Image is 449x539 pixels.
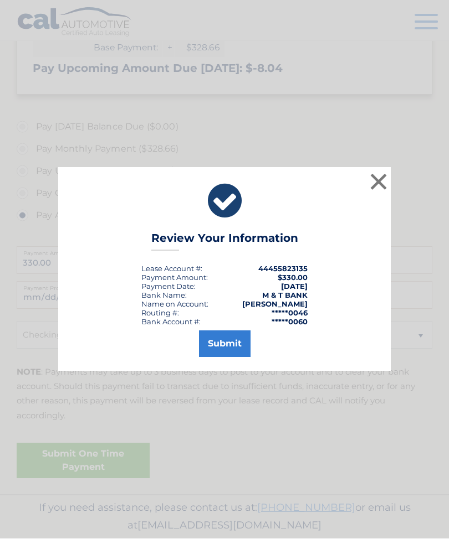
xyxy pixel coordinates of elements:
div: Lease Account #: [141,265,202,273]
div: : [141,282,196,291]
button: Submit [199,331,251,357]
div: Bank Account #: [141,318,201,326]
strong: M & T BANK [262,291,308,300]
button: × [368,171,390,193]
span: Payment Date [141,282,194,291]
span: $330.00 [278,273,308,282]
div: Name on Account: [141,300,208,309]
div: Bank Name: [141,291,187,300]
div: Routing #: [141,309,179,318]
strong: [PERSON_NAME] [242,300,308,309]
strong: 44455823135 [258,265,308,273]
span: [DATE] [281,282,308,291]
div: Payment Amount: [141,273,208,282]
h3: Review Your Information [151,232,298,251]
